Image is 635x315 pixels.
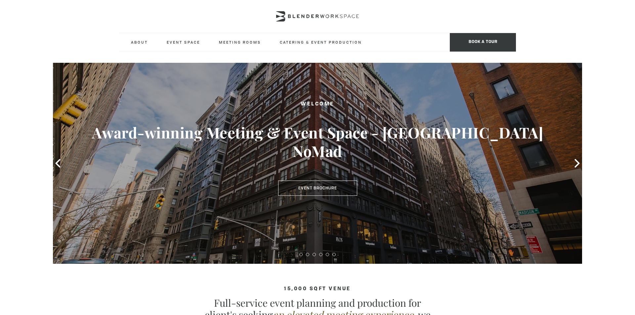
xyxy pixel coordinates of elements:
[79,123,556,160] h3: Award-winning Meeting & Event Space - [GEOGRAPHIC_DATA] NoMad
[278,180,357,196] a: Event Brochure
[126,33,153,51] a: About
[275,33,367,51] a: Catering & Event Production
[214,33,266,51] a: Meeting Rooms
[119,286,516,292] h4: 15,000 sqft venue
[450,33,516,52] span: Book a tour
[161,33,205,51] a: Event Space
[79,100,556,108] h2: Welcome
